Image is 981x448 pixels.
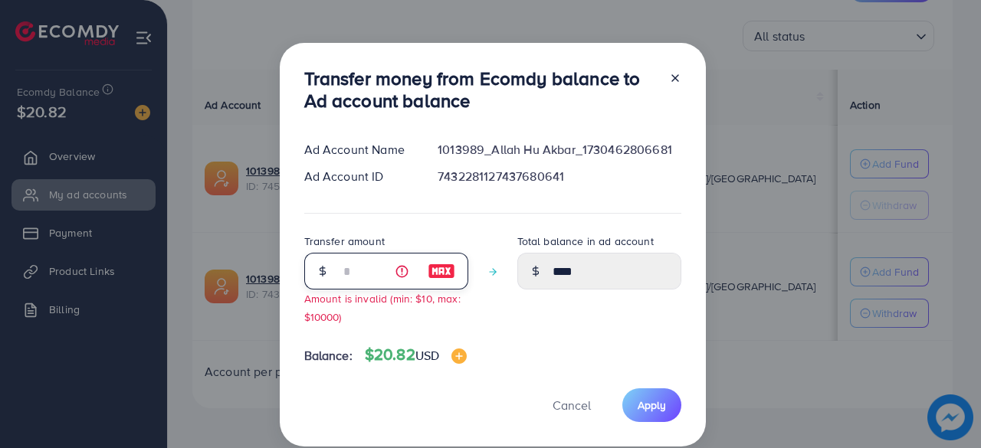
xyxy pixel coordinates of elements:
[365,345,467,365] h4: $20.82
[292,168,426,185] div: Ad Account ID
[451,348,467,364] img: image
[425,168,693,185] div: 7432281127437680641
[553,397,591,414] span: Cancel
[292,141,426,159] div: Ad Account Name
[425,141,693,159] div: 1013989_Allah Hu Akbar_1730462806681
[533,388,610,421] button: Cancel
[304,67,657,112] h3: Transfer money from Ecomdy balance to Ad account balance
[304,291,461,323] small: Amount is invalid (min: $10, max: $10000)
[622,388,681,421] button: Apply
[638,397,666,413] span: Apply
[517,234,654,249] label: Total balance in ad account
[304,234,385,249] label: Transfer amount
[304,347,353,365] span: Balance:
[415,347,439,364] span: USD
[428,262,455,280] img: image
